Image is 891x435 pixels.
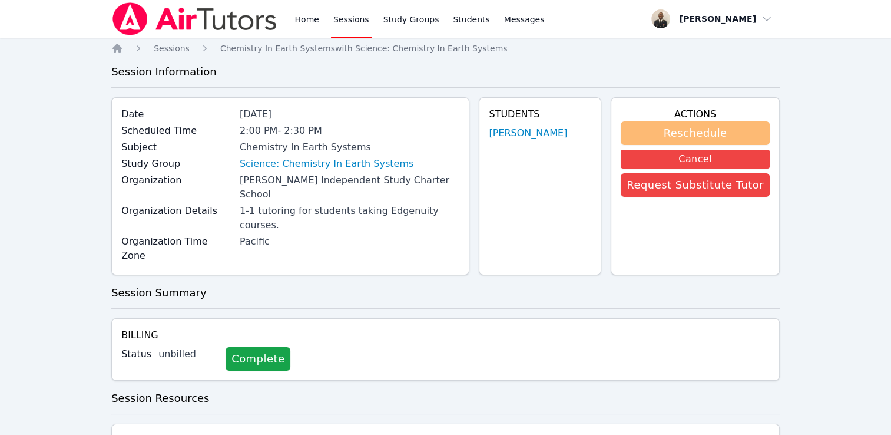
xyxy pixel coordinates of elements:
[240,157,413,171] a: Science: Chemistry In Earth Systems
[111,64,780,80] h3: Session Information
[240,235,459,249] div: Pacific
[111,42,780,54] nav: Breadcrumb
[621,107,770,121] h4: Actions
[121,107,233,121] label: Date
[240,124,459,138] div: 2:00 PM - 2:30 PM
[220,42,508,54] a: Chemistry In Earth Systemswith Science: Chemistry In Earth Systems
[240,140,459,154] div: Chemistry In Earth Systems
[111,390,780,407] h3: Session Resources
[489,107,591,121] h4: Students
[240,204,459,232] div: 1-1 tutoring for students taking Edgenuity courses.
[504,14,545,25] span: Messages
[621,150,770,169] button: Cancel
[121,173,233,187] label: Organization
[111,2,278,35] img: Air Tutors
[121,157,233,171] label: Study Group
[121,124,233,138] label: Scheduled Time
[111,285,780,301] h3: Session Summary
[240,107,459,121] div: [DATE]
[158,347,216,361] div: unbilled
[121,235,233,263] label: Organization Time Zone
[240,173,459,202] div: [PERSON_NAME] Independent Study Charter School
[121,328,770,342] h4: Billing
[621,173,770,197] button: Request Substitute Tutor
[226,347,290,371] a: Complete
[154,42,190,54] a: Sessions
[154,44,190,53] span: Sessions
[621,121,770,145] button: Reschedule
[121,347,151,361] label: Status
[220,44,508,53] span: Chemistry In Earth Systems with Science: Chemistry In Earth Systems
[489,126,567,140] a: [PERSON_NAME]
[121,140,233,154] label: Subject
[121,204,233,218] label: Organization Details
